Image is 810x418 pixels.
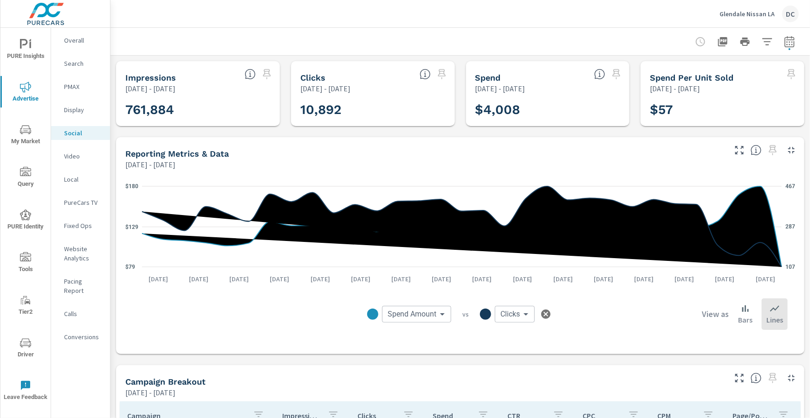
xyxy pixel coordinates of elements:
[125,183,138,190] text: $180
[719,10,775,18] p: Glendale Nissan LA
[751,145,762,156] span: Understand Social data over time and see how metrics compare to each other.
[475,83,525,94] p: [DATE] - [DATE]
[738,314,752,325] p: Bars
[668,274,701,284] p: [DATE]
[51,126,110,140] div: Social
[51,307,110,321] div: Calls
[3,82,48,104] span: Advertise
[0,28,51,412] div: nav menu
[51,172,110,186] div: Local
[765,371,780,386] span: Select a preset date range to save this widget
[223,274,255,284] p: [DATE]
[245,69,256,80] span: The number of times an ad was shown on your behalf.
[125,73,176,82] h5: Impressions
[732,371,747,386] button: Make Fullscreen
[64,332,103,342] p: Conversions
[51,149,110,163] div: Video
[388,310,436,319] span: Spend Amount
[3,167,48,190] span: Query
[780,32,799,51] button: Select Date Range
[500,310,520,319] span: Clicks
[64,82,103,91] p: PMAX
[495,306,535,323] div: Clicks
[628,274,660,284] p: [DATE]
[547,274,579,284] p: [DATE]
[587,274,620,284] p: [DATE]
[64,309,103,318] p: Calls
[64,36,103,45] p: Overall
[125,102,271,118] h3: 761,884
[51,219,110,233] div: Fixed Ops
[425,274,458,284] p: [DATE]
[142,274,175,284] p: [DATE]
[650,73,733,82] h5: Spend Per Unit Sold
[300,102,446,118] h3: 10,892
[609,67,624,82] span: Select a preset date range to save this widget
[475,73,501,82] h5: Spend
[785,223,795,230] text: 287
[300,73,325,82] h5: Clicks
[51,57,110,70] div: Search
[3,380,48,403] span: Leave Feedback
[782,6,799,22] div: DC
[64,198,103,207] p: PureCars TV
[125,159,175,170] p: [DATE] - [DATE]
[382,306,451,323] div: Spend Amount
[766,314,783,325] p: Lines
[64,175,103,184] p: Local
[51,33,110,47] div: Overall
[300,83,350,94] p: [DATE] - [DATE]
[125,264,135,270] text: $79
[785,183,795,190] text: 467
[650,83,700,94] p: [DATE] - [DATE]
[3,209,48,232] span: PURE Identity
[51,242,110,265] div: Website Analytics
[506,274,539,284] p: [DATE]
[434,67,449,82] span: Select a preset date range to save this widget
[182,274,215,284] p: [DATE]
[713,32,732,51] button: "Export Report to PDF"
[51,196,110,209] div: PureCars TV
[784,67,799,82] span: Select a preset date range to save this widget
[702,310,729,319] h6: View as
[64,152,103,161] p: Video
[64,277,103,295] p: Pacing Report
[709,274,741,284] p: [DATE]
[259,67,274,82] span: Select a preset date range to save this widget
[51,274,110,298] div: Pacing Report
[64,244,103,263] p: Website Analytics
[451,310,480,318] p: vs
[64,59,103,68] p: Search
[3,337,48,360] span: Driver
[385,274,417,284] p: [DATE]
[736,32,754,51] button: Print Report
[3,124,48,147] span: My Market
[125,377,206,386] h5: Campaign Breakout
[785,264,795,270] text: 107
[475,102,621,118] h3: $4,008
[344,274,377,284] p: [DATE]
[650,102,795,118] h3: $57
[264,274,296,284] p: [DATE]
[125,83,175,94] p: [DATE] - [DATE]
[64,105,103,114] p: Display
[3,252,48,275] span: Tools
[125,149,229,158] h5: Reporting Metrics & Data
[749,274,782,284] p: [DATE]
[765,143,780,158] span: Select a preset date range to save this widget
[466,274,499,284] p: [DATE]
[784,371,799,386] button: Minimize Widget
[420,69,431,80] span: The number of times an ad was clicked by a consumer.
[594,69,605,80] span: The amount of money spent on advertising during the period.
[3,39,48,62] span: PURE Insights
[51,80,110,94] div: PMAX
[751,373,762,384] span: This is a summary of Social performance results by campaign. Each column can be sorted.
[64,128,103,138] p: Social
[51,330,110,344] div: Conversions
[51,103,110,117] div: Display
[125,387,175,398] p: [DATE] - [DATE]
[64,221,103,230] p: Fixed Ops
[304,274,337,284] p: [DATE]
[784,143,799,158] button: Minimize Widget
[732,143,747,158] button: Make Fullscreen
